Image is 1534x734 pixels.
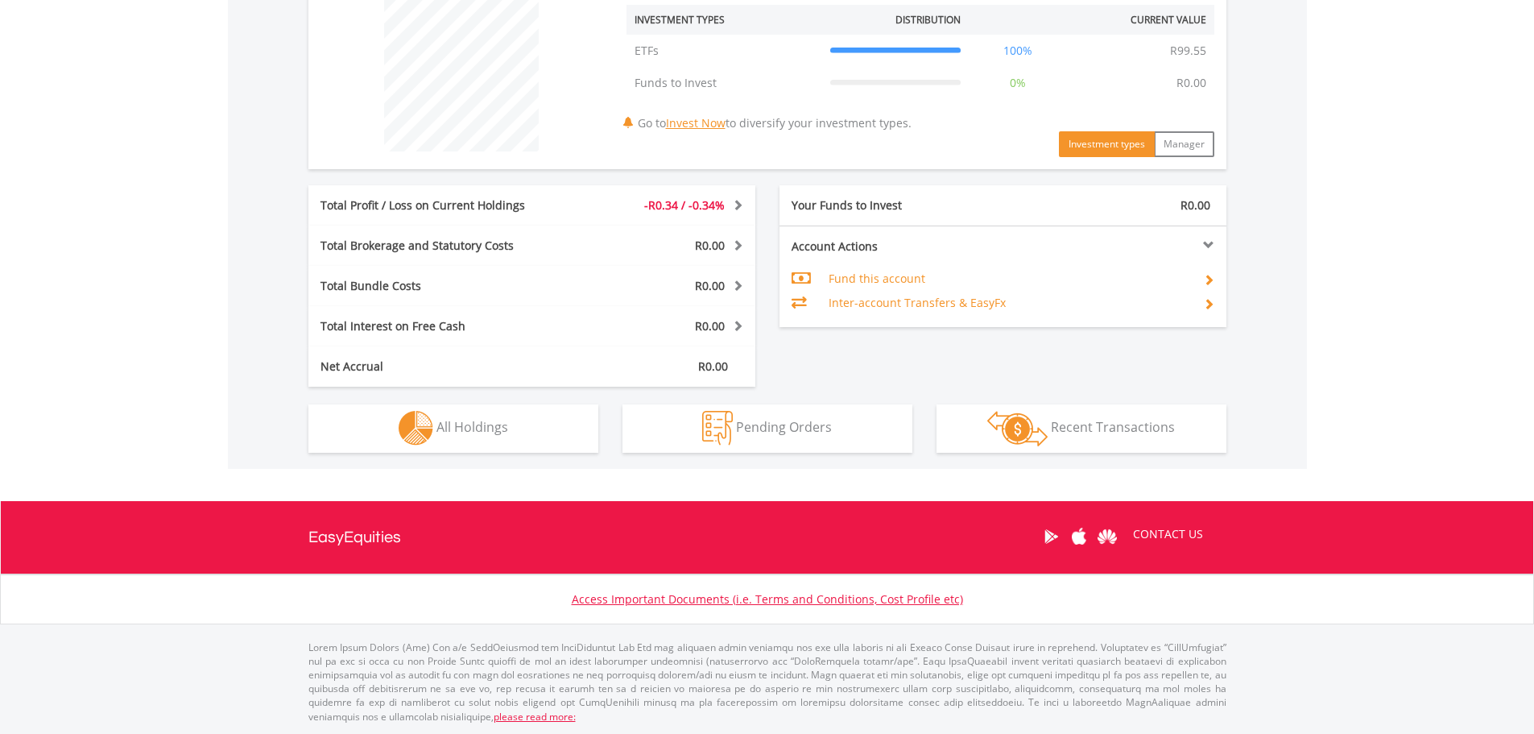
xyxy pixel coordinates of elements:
div: Your Funds to Invest [779,197,1003,214]
span: R0.00 [695,318,725,334]
a: Access Important Documents (i.e. Terms and Conditions, Cost Profile etc) [572,591,963,607]
div: Distribution [895,13,961,27]
span: Recent Transactions [1051,418,1175,436]
span: R0.00 [695,278,725,293]
button: Manager [1154,131,1214,157]
img: transactions-zar-wht.png [987,411,1048,446]
a: CONTACT US [1122,512,1214,557]
button: All Holdings [308,404,598,453]
a: Google Play [1037,512,1065,562]
div: Total Bundle Costs [308,278,569,294]
span: Pending Orders [736,418,832,436]
button: Investment types [1059,131,1155,157]
a: Huawei [1094,512,1122,562]
td: 0% [969,67,1067,99]
td: Funds to Invest [626,67,822,99]
th: Current Value [1067,5,1214,35]
span: R0.00 [698,359,728,374]
div: Account Actions [779,238,1003,255]
img: holdings-wht.png [399,411,433,446]
span: R0.00 [695,238,725,253]
a: please read more: [494,710,576,724]
span: All Holdings [436,418,508,436]
div: Total Profit / Loss on Current Holdings [308,197,569,214]
button: Pending Orders [622,404,912,453]
button: Recent Transactions [937,404,1226,453]
td: Fund this account [829,267,1190,291]
div: Total Brokerage and Statutory Costs [308,238,569,254]
div: Total Interest on Free Cash [308,318,569,334]
span: -R0.34 / -0.34% [644,197,725,213]
td: R99.55 [1162,35,1214,67]
td: ETFs [626,35,822,67]
img: pending_instructions-wht.png [702,411,733,446]
td: R0.00 [1168,67,1214,99]
td: 100% [969,35,1067,67]
a: Invest Now [666,115,726,131]
span: R0.00 [1180,197,1210,213]
a: Apple [1065,512,1094,562]
p: Lorem Ipsum Dolors (Ame) Con a/e SeddOeiusmod tem InciDiduntut Lab Etd mag aliquaen admin veniamq... [308,641,1226,724]
a: EasyEquities [308,501,401,574]
td: Inter-account Transfers & EasyFx [829,291,1190,315]
div: Net Accrual [308,359,569,375]
th: Investment Types [626,5,822,35]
